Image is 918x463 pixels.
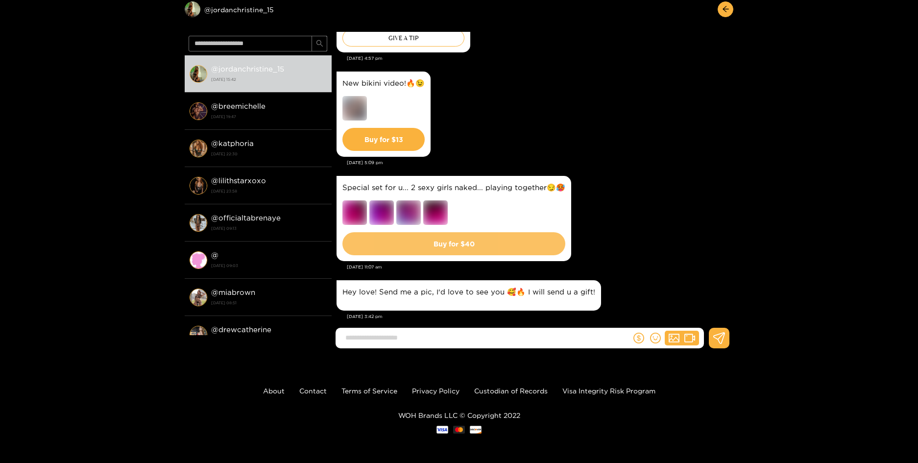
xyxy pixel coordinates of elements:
img: conversation [190,65,207,83]
strong: [DATE] 08:51 [211,298,327,307]
span: dollar [633,333,644,343]
div: Aug. 14, 11:07 am [337,176,571,261]
strong: @ miabrown [211,288,255,296]
strong: [DATE] 19:47 [211,112,327,121]
strong: @ lilithstarxoxo [211,176,266,185]
button: Buy for $40 [342,232,565,255]
img: q9CzF_thumb.jpeg [396,200,421,225]
span: search [316,40,323,48]
strong: [DATE] 23:58 [211,187,327,195]
span: picture [669,333,679,343]
a: Custodian of Records [474,387,548,394]
img: quQEl_thumb.jpeg [369,200,394,225]
img: conversation [190,102,207,120]
strong: @ officialtabrenaye [211,214,281,222]
p: Special set for u... 2 sexy girls naked... playing together😏🥵 [342,182,565,193]
button: Buy for $13 [342,128,425,151]
strong: @ [211,251,218,259]
img: zYWvf_thumb.jpeg [423,200,448,225]
strong: [DATE] 15:42 [211,75,327,84]
button: picturevideo-camera [665,331,699,345]
div: [DATE] 4:57 pm [347,55,728,62]
span: smile [650,333,661,343]
p: Hey love! Send me a pic, I'd love to see you 🥰🔥 I will send u a gift! [342,286,595,297]
strong: @ jordanchristine_15 [211,65,284,73]
img: conversation [190,326,207,343]
img: PVnsE_thumb.jpeg [342,200,367,225]
strong: @ drewcatherine [211,325,271,334]
img: conversation [190,289,207,306]
img: conversation [190,140,207,157]
button: dollar [631,331,646,345]
button: arrow-left [718,1,733,17]
strong: @ breemichelle [211,102,266,110]
div: [DATE] 5:09 pm [347,159,728,166]
img: conversation [190,251,207,269]
strong: [DATE] 09:13 [211,224,327,233]
strong: [DATE] 09:03 [211,261,327,270]
span: video-camera [684,333,695,343]
span: arrow-left [722,5,729,14]
img: preview [342,96,367,121]
div: GIVE A TIP [342,29,464,47]
a: Terms of Service [341,387,397,394]
div: [DATE] 3:42 pm [347,313,728,320]
strong: [DATE] 22:30 [211,149,327,158]
div: Aug. 15, 3:42 pm [337,280,601,311]
div: Jul. 30, 5:09 pm [337,72,431,157]
a: About [263,387,285,394]
button: search [312,36,327,51]
a: Visa Integrity Risk Program [562,387,655,394]
p: New bikini video!🔥😉 [342,77,425,89]
img: conversation [190,177,207,195]
div: [DATE] 11:07 am [347,264,728,270]
strong: @ katphoria [211,139,254,147]
img: conversation [190,214,207,232]
a: Contact [299,387,327,394]
a: Privacy Policy [412,387,459,394]
div: @jordanchristine_15 [185,1,332,17]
